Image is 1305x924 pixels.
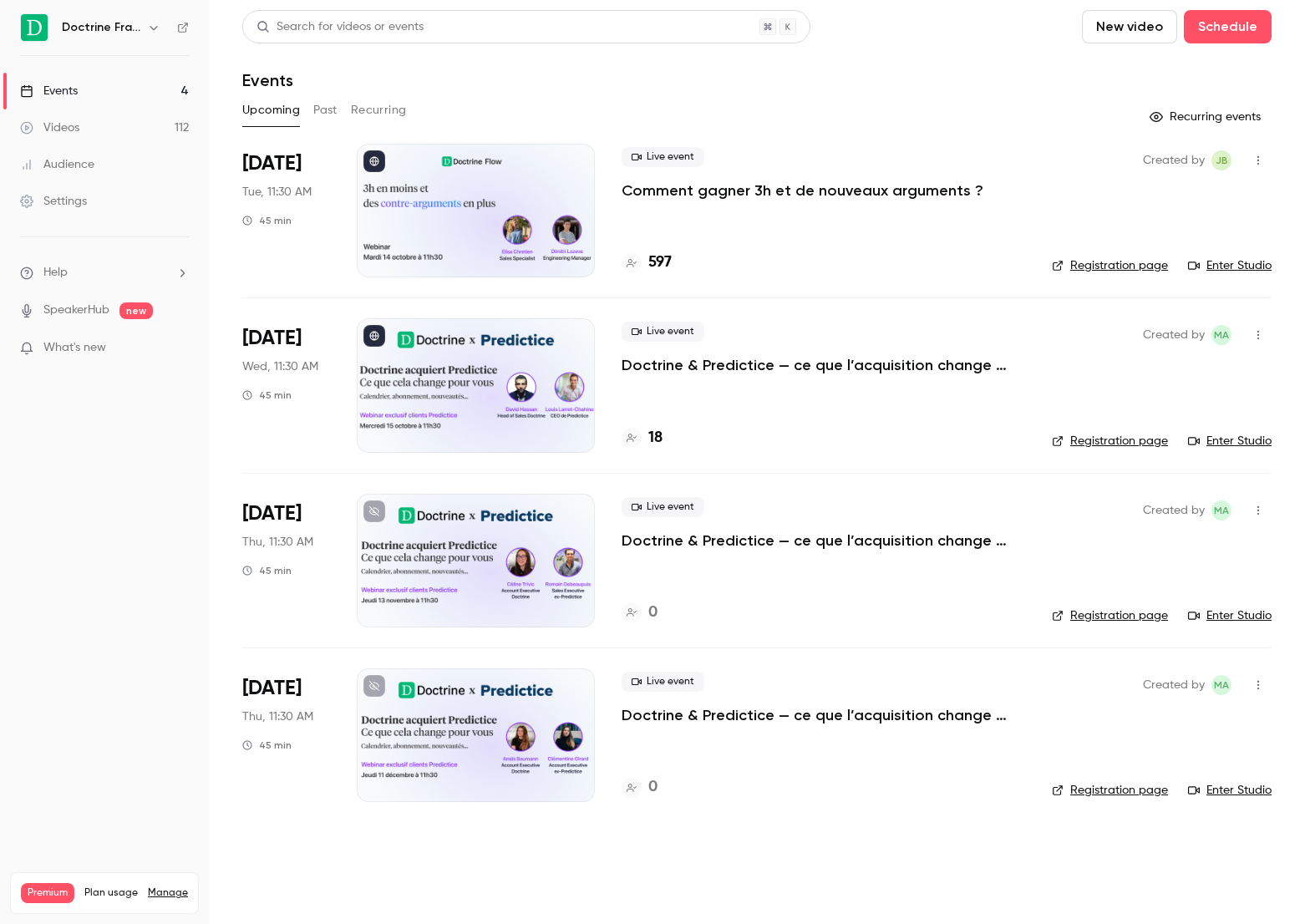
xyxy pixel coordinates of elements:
[622,705,1025,725] a: Doctrine & Predictice — ce que l’acquisition change pour vous - Session 3
[1188,257,1272,274] a: Enter Studio
[242,325,302,352] span: [DATE]
[1052,257,1168,274] a: Registration page
[622,427,663,449] a: 18
[242,708,313,725] span: Thu, 11:30 AM
[1214,500,1229,520] span: MA
[84,886,138,900] span: Plan usage
[21,883,74,903] span: Premium
[1216,150,1228,170] span: JB
[148,886,188,900] a: Manage
[242,739,292,752] div: 45 min
[622,355,1025,375] a: Doctrine & Predictice — ce que l’acquisition change pour vous - Session 1
[1211,500,1231,520] span: Marie Agard
[242,500,302,527] span: [DATE]
[622,497,704,517] span: Live event
[1184,10,1272,43] button: Schedule
[648,251,672,274] h4: 597
[242,70,293,90] h1: Events
[62,19,140,36] h6: Doctrine France
[622,602,658,624] a: 0
[648,427,663,449] h4: 18
[242,564,292,577] div: 45 min
[1143,500,1205,520] span: Created by
[622,180,983,201] a: Comment gagner 3h et de nouveaux arguments ?
[1143,675,1205,695] span: Created by
[622,251,672,274] a: 597
[1143,150,1205,170] span: Created by
[20,83,78,99] div: Events
[1143,325,1205,345] span: Created by
[169,341,189,356] iframe: Noticeable Trigger
[622,322,704,342] span: Live event
[119,302,153,319] span: new
[242,144,330,277] div: Oct 14 Tue, 11:30 AM (Europe/Paris)
[43,339,106,357] span: What's new
[1052,433,1168,449] a: Registration page
[242,97,300,124] button: Upcoming
[622,531,1025,551] a: Doctrine & Predictice — ce que l’acquisition change pour vous - Session 2
[242,668,330,802] div: Dec 11 Thu, 11:30 AM (Europe/Paris)
[242,534,313,551] span: Thu, 11:30 AM
[1211,325,1231,345] span: Marie Agard
[1211,150,1231,170] span: Justine Burel
[242,494,330,627] div: Nov 13 Thu, 11:30 AM (Europe/Paris)
[313,97,338,124] button: Past
[1188,782,1272,799] a: Enter Studio
[1052,607,1168,624] a: Registration page
[242,675,302,702] span: [DATE]
[20,264,189,282] li: help-dropdown-opener
[1188,433,1272,449] a: Enter Studio
[43,264,68,282] span: Help
[1082,10,1177,43] button: New video
[622,776,658,799] a: 0
[242,358,318,375] span: Wed, 11:30 AM
[1188,607,1272,624] a: Enter Studio
[242,388,292,402] div: 45 min
[21,14,48,41] img: Doctrine France
[1211,675,1231,695] span: Marie Agard
[242,214,292,227] div: 45 min
[1052,782,1168,799] a: Registration page
[242,150,302,177] span: [DATE]
[43,302,109,319] a: SpeakerHub
[648,776,658,799] h4: 0
[1214,325,1229,345] span: MA
[622,672,704,692] span: Live event
[20,193,87,210] div: Settings
[242,318,330,452] div: Oct 15 Wed, 11:30 AM (Europe/Paris)
[20,156,94,173] div: Audience
[648,602,658,624] h4: 0
[20,119,79,136] div: Videos
[242,184,312,201] span: Tue, 11:30 AM
[622,147,704,167] span: Live event
[1214,675,1229,695] span: MA
[1142,104,1272,130] button: Recurring events
[256,18,424,36] div: Search for videos or events
[351,97,407,124] button: Recurring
